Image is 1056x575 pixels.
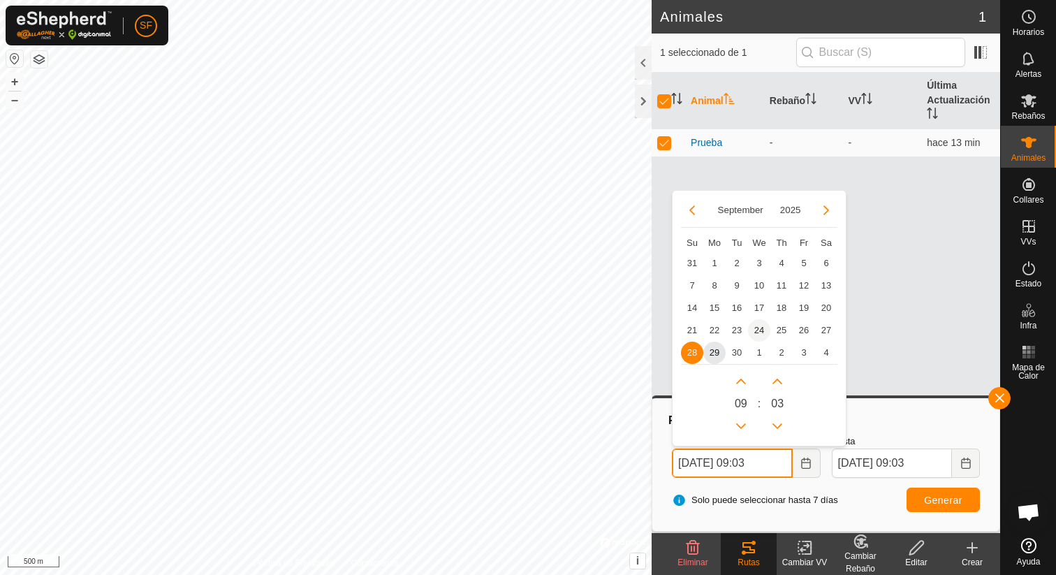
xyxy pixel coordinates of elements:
[770,297,793,319] span: 18
[766,370,789,393] p-button: Next Minute
[815,297,837,319] td: 20
[793,449,821,478] button: Choose Date
[771,395,784,412] span: 0 3
[724,95,735,106] p-sorticon: Activar para ordenar
[672,493,838,507] span: Solo puede seleccionar hasta 7 días
[726,252,748,275] td: 2
[849,137,852,148] app-display-virtual-paddock-transition: -
[726,297,748,319] td: 16
[1011,112,1045,120] span: Rebaños
[730,370,752,393] p-button: Next Hour
[815,275,837,297] span: 13
[703,319,726,342] td: 22
[748,319,770,342] td: 24
[681,342,703,364] td: 28
[815,342,837,364] td: 4
[685,73,764,129] th: Animal
[793,342,815,364] td: 3
[6,92,23,108] button: –
[770,275,793,297] td: 11
[721,556,777,569] div: Rutas
[726,275,748,297] span: 9
[1008,491,1050,533] div: Open chat
[703,342,726,364] span: 29
[712,202,769,218] button: Choose Month
[681,199,703,221] button: Previous Month
[703,297,726,319] td: 15
[752,238,765,248] span: We
[687,238,698,248] span: Su
[777,556,833,569] div: Cambiar VV
[888,556,944,569] div: Editar
[921,73,1000,129] th: Última Actualización
[726,319,748,342] span: 23
[748,252,770,275] td: 3
[770,136,837,150] div: -
[832,435,980,449] label: Hasta
[927,110,938,121] p-sorticon: Activar para ordenar
[770,342,793,364] td: 2
[1013,28,1044,36] span: Horarios
[861,95,872,106] p-sorticon: Activar para ordenar
[1015,70,1041,78] span: Alertas
[681,252,703,275] td: 31
[735,395,747,412] span: 0 9
[793,252,815,275] td: 5
[770,319,793,342] td: 25
[833,550,888,575] div: Cambiar Rebaño
[660,8,978,25] h2: Animales
[681,297,703,319] td: 14
[793,319,815,342] td: 26
[1004,363,1053,380] span: Mapa de Calor
[770,252,793,275] td: 4
[800,238,808,248] span: Fr
[815,199,837,221] button: Next Month
[748,275,770,297] span: 10
[821,238,832,248] span: Sa
[944,556,1000,569] div: Crear
[660,45,796,60] span: 1 seleccionado de 1
[796,38,965,67] input: Buscar (S)
[708,238,721,248] span: Mo
[1017,558,1041,566] span: Ayuda
[6,50,23,67] button: Restablecer Mapa
[677,558,707,567] span: Eliminar
[758,395,761,412] span: :
[815,252,837,275] td: 6
[254,557,334,569] a: Política de Privacidad
[766,415,789,437] p-button: Previous Minute
[927,137,980,148] span: 29 sept 2025, 8:49
[17,11,112,40] img: Logo Gallagher
[748,342,770,364] span: 1
[31,51,47,68] button: Capas del Mapa
[703,275,726,297] td: 8
[815,319,837,342] td: 27
[793,297,815,319] td: 19
[748,297,770,319] td: 17
[703,252,726,275] td: 1
[681,275,703,297] td: 7
[730,415,752,437] p-button: Previous Hour
[793,275,815,297] td: 12
[732,238,742,248] span: Tu
[636,555,639,567] span: i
